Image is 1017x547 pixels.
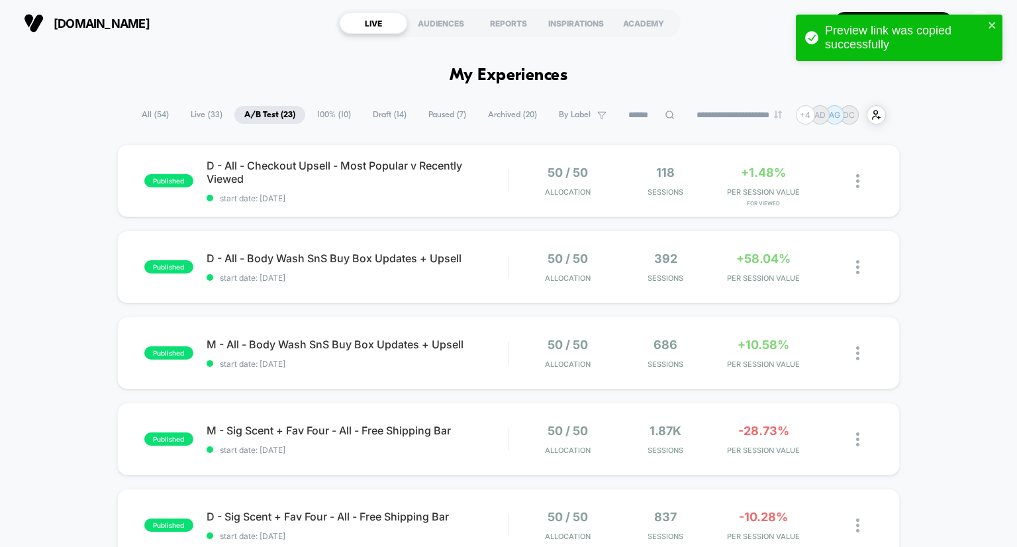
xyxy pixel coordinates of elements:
[475,13,542,34] div: REPORTS
[20,13,154,34] button: [DOMAIN_NAME]
[656,166,675,179] span: 118
[620,532,711,541] span: Sessions
[856,260,859,274] img: close
[559,110,591,120] span: By Label
[620,187,711,197] span: Sessions
[548,510,588,524] span: 50 / 50
[207,424,508,437] span: M - Sig Scent + Fav Four - All - Free Shipping Bar
[144,519,193,532] span: published
[736,252,791,266] span: +58.04%
[340,13,407,34] div: LIVE
[856,519,859,532] img: close
[739,510,788,524] span: -10.28%
[718,200,809,207] span: for Viewed
[988,20,997,32] button: close
[363,106,416,124] span: Draft ( 14 )
[814,110,826,120] p: AD
[207,445,508,455] span: start date: [DATE]
[144,174,193,187] span: published
[545,187,591,197] span: Allocation
[144,260,193,273] span: published
[620,273,711,283] span: Sessions
[181,106,232,124] span: Live ( 33 )
[967,11,993,36] div: JK
[207,338,508,351] span: M - All - Body Wash SnS Buy Box Updates + Upsell
[545,532,591,541] span: Allocation
[620,360,711,369] span: Sessions
[825,24,984,52] div: Preview link was copied successfully
[545,360,591,369] span: Allocation
[718,273,809,283] span: PER SESSION VALUE
[650,424,681,438] span: 1.87k
[654,510,677,524] span: 837
[856,346,859,360] img: close
[620,446,711,455] span: Sessions
[963,10,997,37] button: JK
[207,159,508,185] span: D - All - Checkout Upsell - Most Popular v Recently Viewed
[234,106,305,124] span: A/B Test ( 23 )
[856,432,859,446] img: close
[548,166,588,179] span: 50 / 50
[741,166,786,179] span: +1.48%
[548,424,588,438] span: 50 / 50
[207,359,508,369] span: start date: [DATE]
[774,111,782,119] img: end
[54,17,150,30] span: [DOMAIN_NAME]
[738,338,789,352] span: +10.58%
[548,252,588,266] span: 50 / 50
[843,110,855,120] p: DC
[207,531,508,541] span: start date: [DATE]
[207,252,508,265] span: D - All - Body Wash SnS Buy Box Updates + Upsell
[418,106,476,124] span: Paused ( 7 )
[407,13,475,34] div: AUDIENCES
[856,174,859,188] img: close
[207,510,508,523] span: D - Sig Scent + Fav Four - All - Free Shipping Bar
[478,106,547,124] span: Archived ( 20 )
[542,13,610,34] div: INSPIRATIONS
[610,13,677,34] div: ACADEMY
[207,193,508,203] span: start date: [DATE]
[718,360,809,369] span: PER SESSION VALUE
[545,446,591,455] span: Allocation
[132,106,179,124] span: All ( 54 )
[545,273,591,283] span: Allocation
[654,252,677,266] span: 392
[207,273,508,283] span: start date: [DATE]
[718,446,809,455] span: PER SESSION VALUE
[450,66,568,85] h1: My Experiences
[738,424,789,438] span: -28.73%
[796,105,815,124] div: + 4
[829,110,840,120] p: AG
[307,106,361,124] span: 100% ( 10 )
[548,338,588,352] span: 50 / 50
[144,432,193,446] span: published
[24,13,44,33] img: Visually logo
[654,338,677,352] span: 686
[144,346,193,360] span: published
[718,532,809,541] span: PER SESSION VALUE
[718,187,809,197] span: PER SESSION VALUE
